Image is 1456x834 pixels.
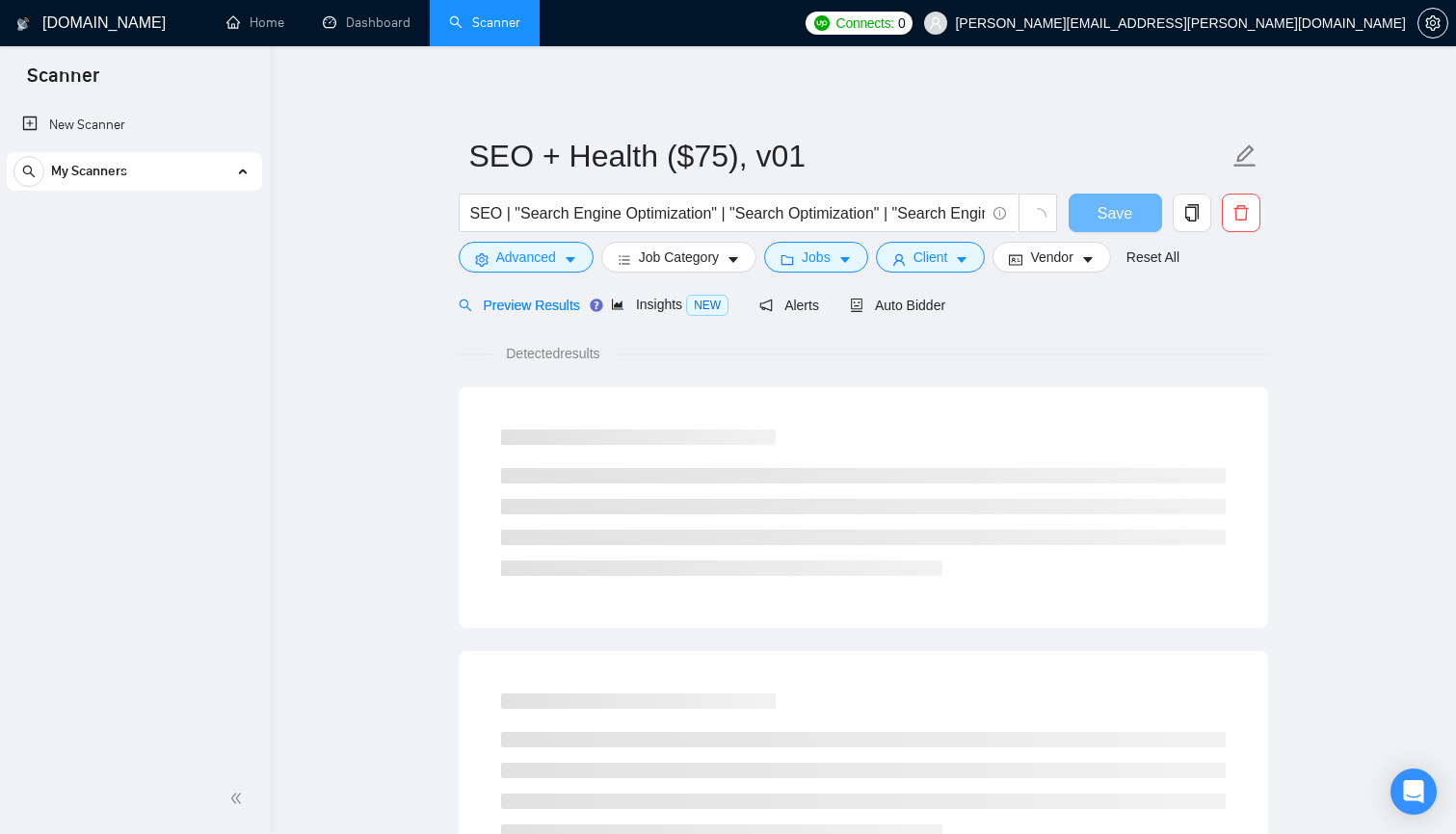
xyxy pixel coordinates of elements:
button: Save [1069,194,1162,232]
span: bars [618,252,631,267]
a: Reset All [1126,247,1179,268]
a: homeHome [226,14,284,31]
span: My Scanners [51,152,127,191]
span: user [892,252,906,267]
input: Scanner name... [469,132,1229,180]
span: notification [759,299,773,312]
span: caret-down [1081,252,1095,267]
span: double-left [229,789,249,808]
a: New Scanner [22,106,247,144]
span: search [459,299,472,312]
button: search [13,156,44,187]
img: logo [16,9,30,39]
button: copy [1173,194,1211,232]
span: user [929,16,942,30]
button: idcardVendorcaret-down [993,242,1110,273]
span: Client [913,247,948,268]
span: setting [475,252,489,267]
li: New Scanner [7,106,262,144]
div: Tooltip anchor [588,297,605,314]
span: Auto Bidder [850,298,945,313]
span: Save [1098,201,1132,225]
span: 0 [898,13,906,34]
span: copy [1174,204,1210,222]
img: upwork-logo.png [814,15,830,31]
span: caret-down [955,252,968,267]
input: Search Freelance Jobs... [470,201,985,225]
div: Open Intercom Messenger [1390,769,1437,815]
button: settingAdvancedcaret-down [459,242,594,273]
span: area-chart [611,298,624,311]
span: loading [1029,208,1046,225]
span: caret-down [564,252,577,267]
button: delete [1222,194,1260,232]
button: setting [1417,8,1448,39]
span: Preview Results [459,298,580,313]
span: Connects: [836,13,894,34]
span: search [14,165,43,178]
span: Vendor [1030,247,1072,268]
span: Scanner [12,62,115,102]
span: Jobs [802,247,831,268]
span: idcard [1009,252,1022,267]
span: delete [1223,204,1259,222]
span: edit [1232,143,1257,169]
span: robot [850,299,863,312]
span: caret-down [727,252,740,267]
button: barsJob Categorycaret-down [601,242,756,273]
span: Advanced [496,247,556,268]
span: info-circle [993,207,1006,220]
button: folderJobscaret-down [764,242,868,273]
span: Insights [611,297,728,312]
span: Job Category [639,247,719,268]
button: userClientcaret-down [876,242,986,273]
span: NEW [686,295,728,316]
span: folder [781,252,794,267]
li: My Scanners [7,152,262,198]
a: dashboardDashboard [323,14,410,31]
a: searchScanner [449,14,520,31]
span: Alerts [759,298,819,313]
a: setting [1417,15,1448,31]
span: caret-down [838,252,852,267]
span: Detected results [492,343,613,364]
span: setting [1418,15,1447,31]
